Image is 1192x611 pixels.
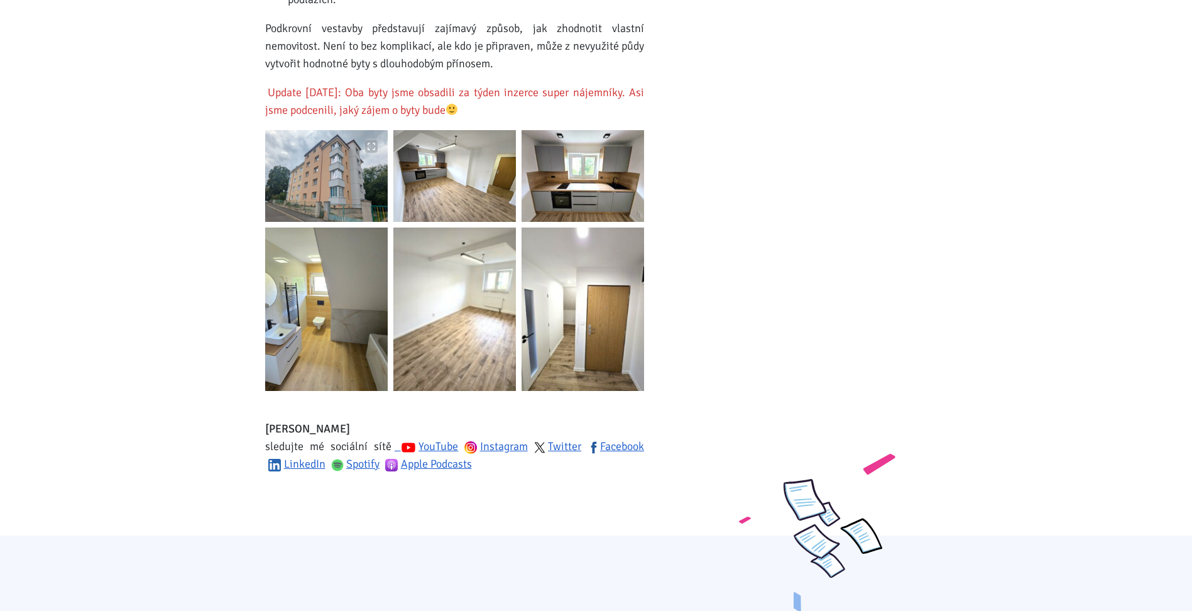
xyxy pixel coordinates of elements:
img: youtube.svg [401,440,416,455]
img: apple-podcasts.png [385,459,398,471]
a: Twitter [534,439,582,453]
strong: [PERSON_NAME] [265,422,350,436]
a: Facebook [588,439,644,453]
button: Enlarge [365,140,378,153]
img: 🙂 [446,104,457,115]
img: spotify.png [331,459,344,471]
a: Apple Podcasts [385,457,472,471]
img: linkedin.svg [268,459,281,471]
a: Instagram [464,439,528,453]
img: fb.svg [588,441,600,454]
p: Podkrovní vestavby představují zajímavý způsob, jak zhodnotit vlastní nemovitost. Není to bez kom... [265,19,644,72]
a: YouTube [395,439,458,453]
a: Spotify [331,457,380,471]
img: twitter.svg [534,442,545,453]
img: ig.svg [464,441,477,454]
p: sledujte mé sociální sítě [265,420,644,473]
a: LinkedIn [268,457,325,471]
mark: Update [DATE]: Oba byty jsme obsadili za týden inzerce super nájemníky. Asi jsme podcenili, jaký ... [265,83,644,119]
